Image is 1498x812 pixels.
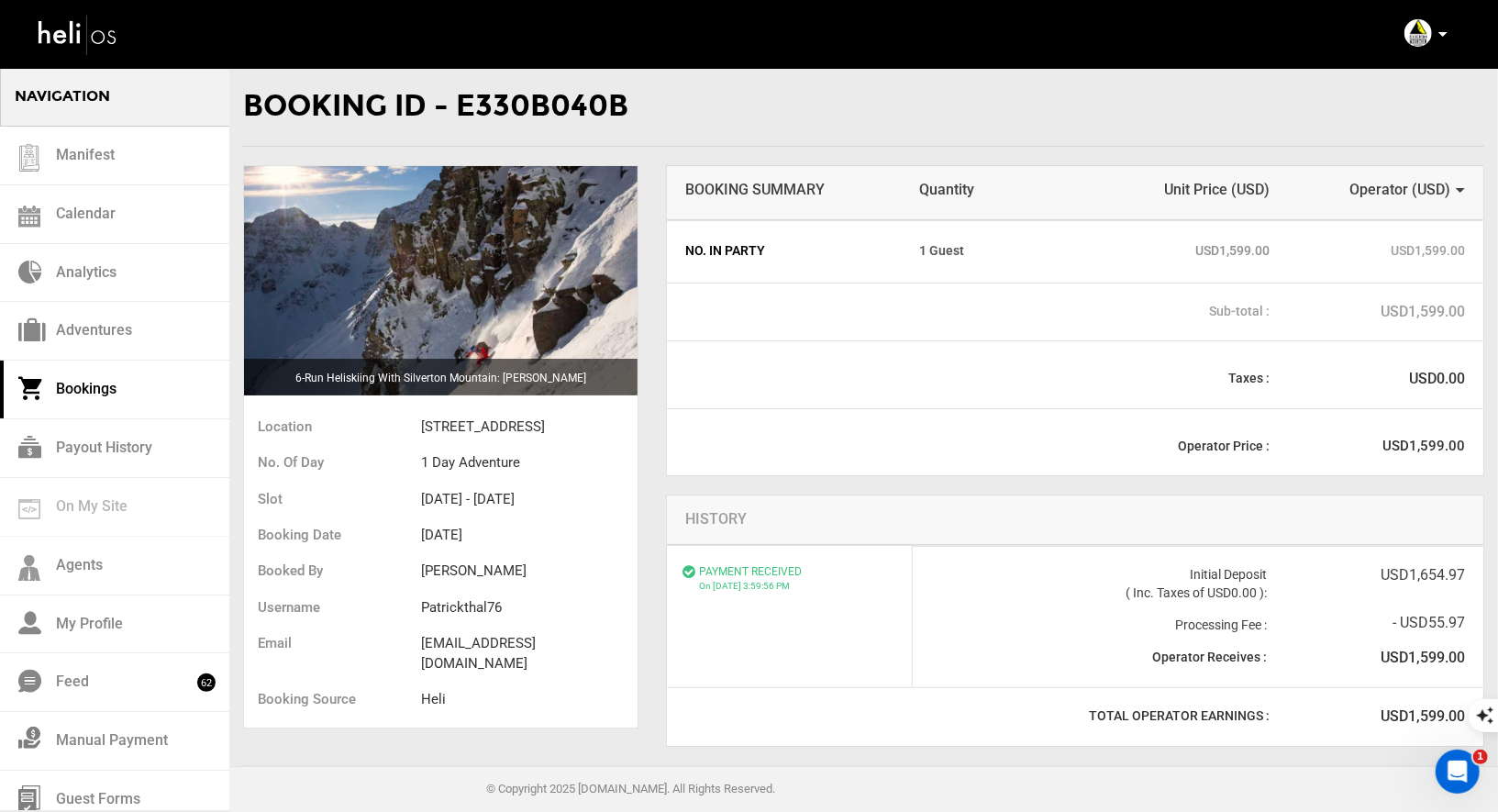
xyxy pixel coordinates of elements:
div: Operator Price : [685,437,1271,455]
li: Location [244,409,421,445]
iframe: Intercom live chat [1436,750,1480,794]
p: On [DATE] 3:59:56 PM [699,580,893,593]
span: USD1,599.00 [1075,241,1271,260]
div: PAYMENT RECEIVED [699,564,893,593]
span: USD1,599.00 [1271,241,1466,260]
div: Booking ID - E330B040B [243,67,1484,147]
span: History [685,510,747,528]
li: patrickthal76 [421,590,638,626]
li: Heli [421,682,638,717]
strong: Operator Receives : [1153,650,1268,664]
span: USD [1417,181,1445,198]
img: agents-icon.svg [18,555,40,582]
strong: TOTAL OPERATOR EARNINGS : [1090,708,1271,723]
div: Quantity [919,180,1075,201]
li: [DATE] - [DATE] [421,482,638,517]
strong: USD1,599.00 [1381,649,1465,666]
div: Processing Fee : [931,616,1268,634]
div: Sub-total : [685,302,1271,320]
span: Operator ( ) [1349,181,1450,198]
li: [DATE] [421,517,638,553]
img: b3bcc865aaab25ac3536b0227bee0eb5.png [1404,19,1432,47]
div: Initial Deposit ( Inc. Taxes of USD0.00 ): [931,565,1268,602]
span: 62 [197,673,216,692]
li: Booked By [244,553,421,589]
li: 1 Day Adventure [421,445,638,481]
li: 6226 State Hwy 110, Silverton, CO 81433, USA [421,409,638,445]
strong: USD1,599.00 [1381,707,1465,725]
span: USD1,599.00 [1271,437,1466,456]
span: Unit Price (USD) [1075,180,1271,201]
li: [EMAIL_ADDRESS][DOMAIN_NAME] [421,626,638,682]
img: heli-logo [37,10,119,59]
img: calendar.svg [18,206,40,228]
img: images [244,166,638,395]
li: Booking Source [244,682,421,717]
li: No. of Day [244,445,421,481]
div: Taxes : [685,369,1271,387]
img: guest-list.svg [16,144,43,172]
li: Username [244,590,421,626]
div: USD1,599.00 [1271,302,1466,323]
span: 6-Run Heliskiing With Silverton Mountain: [PERSON_NAME] [295,372,586,384]
li: Booking Date [244,517,421,553]
li: Slot [244,482,421,517]
li: Email [244,626,421,662]
div: USD1,654.97 [1268,565,1465,586]
span: 1 Guest [919,241,1075,260]
div: - USD55.97 [1268,613,1465,634]
div: Booking Summary [685,180,919,201]
span: No. in Party [685,241,919,260]
div: USD0.00 [1271,369,1466,390]
li: [PERSON_NAME] [421,553,638,589]
img: on_my_site.svg [18,499,40,519]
